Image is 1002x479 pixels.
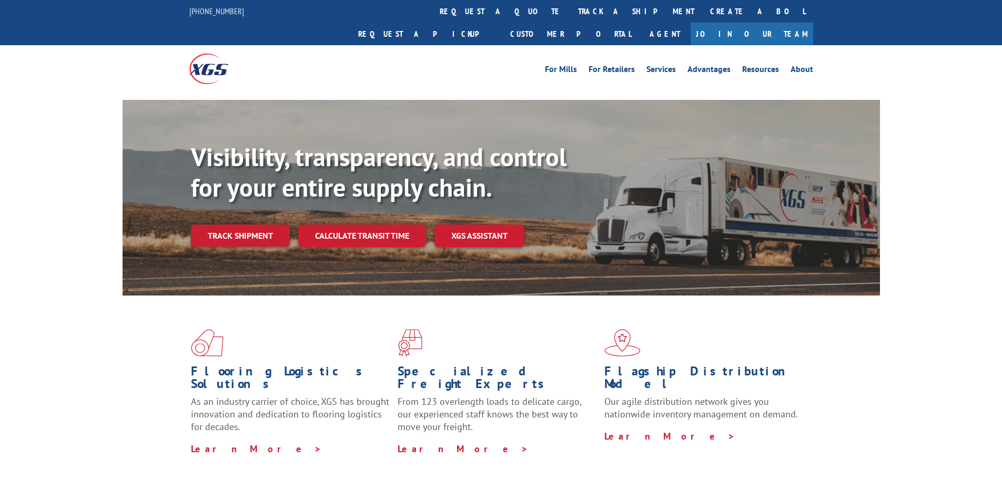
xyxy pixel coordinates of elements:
b: Visibility, transparency, and control for your entire supply chain. [191,140,566,203]
img: xgs-icon-total-supply-chain-intelligence-red [191,329,224,356]
a: Agent [639,23,691,45]
a: Services [646,65,676,77]
a: XGS ASSISTANT [434,225,524,247]
a: Join Our Team [691,23,813,45]
img: xgs-icon-focused-on-flooring-red [398,329,422,356]
span: As an industry carrier of choice, XGS has brought innovation and dedication to flooring logistics... [191,395,389,433]
a: Track shipment [191,225,290,247]
a: Learn More > [191,443,322,455]
h1: Flooring Logistics Solutions [191,365,390,395]
a: For Retailers [589,65,635,77]
a: Calculate transit time [298,225,426,247]
a: Learn More > [398,443,529,455]
a: Learn More > [604,430,735,442]
a: About [791,65,813,77]
span: Our agile distribution network gives you nationwide inventory management on demand. [604,395,798,420]
a: For Mills [545,65,577,77]
img: xgs-icon-flagship-distribution-model-red [604,329,641,356]
a: Resources [742,65,779,77]
a: Advantages [687,65,731,77]
a: [PHONE_NUMBER] [189,6,244,16]
a: Customer Portal [502,23,639,45]
p: From 123 overlength loads to delicate cargo, our experienced staff knows the best way to move you... [398,395,596,442]
h1: Flagship Distribution Model [604,365,803,395]
h1: Specialized Freight Experts [398,365,596,395]
a: Request a pickup [350,23,502,45]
